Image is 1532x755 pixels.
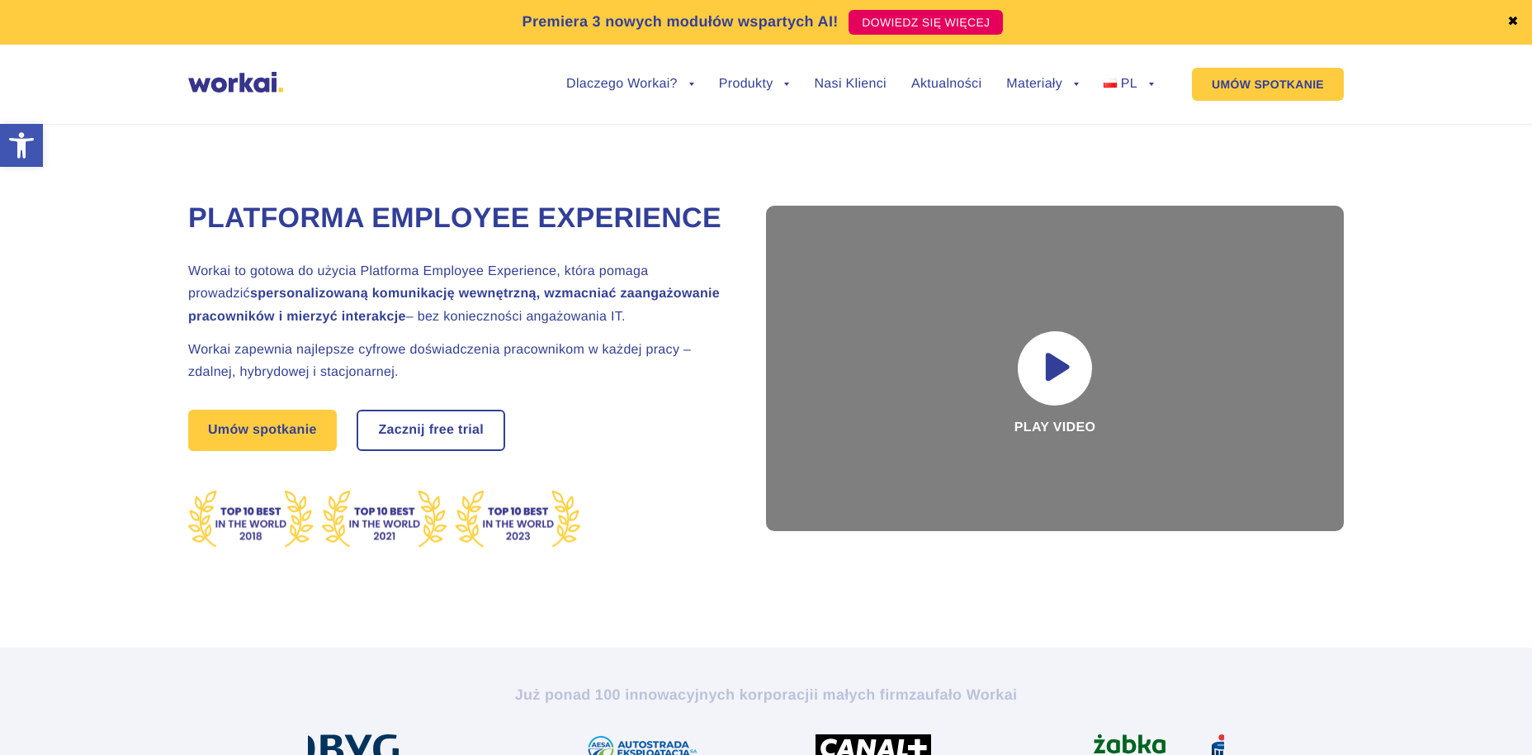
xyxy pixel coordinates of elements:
[188,200,725,238] h1: Platforma Employee Experience
[566,78,694,91] a: Dlaczego Workai?
[814,78,886,91] a: Nasi Klienci
[1121,77,1137,91] span: PL
[814,686,909,703] i: i małych firm
[308,685,1224,705] h2: Już ponad 100 innowacyjnych korporacji zaufało Workai
[522,11,839,33] p: Premiera 3 nowych modułów wspartych AI!
[766,206,1344,531] div: Play video
[188,410,337,451] a: Umów spotkanie
[1507,16,1519,29] a: ✖
[849,10,1003,35] a: DOWIEDZ SIĘ WIĘCEJ
[358,411,504,449] a: Zacznij free trial
[911,78,981,91] a: Aktualności
[1006,78,1079,91] a: Materiały
[188,339,725,383] h2: Workai zapewnia najlepsze cyfrowe doświadczenia pracownikom w każdej pracy – zdalnej, hybrydowej ...
[719,78,790,91] a: Produkty
[1192,68,1344,101] a: UMÓW SPOTKANIE
[188,260,725,328] h2: Workai to gotowa do użycia Platforma Employee Experience, która pomaga prowadzić – bez koniecznoś...
[188,287,720,323] strong: spersonalizowaną komunikację wewnętrzną, wzmacniać zaangażowanie pracowników i mierzyć interakcje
